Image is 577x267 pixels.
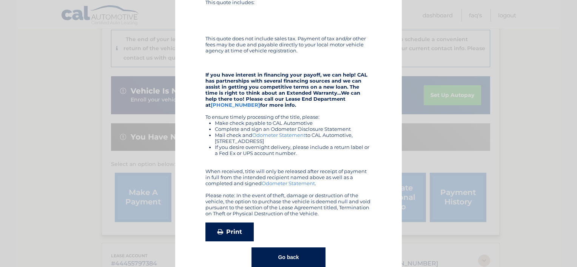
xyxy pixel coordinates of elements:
[262,180,315,186] a: Odometer Statement
[215,120,372,126] li: Make check payable to CAL Automotive
[211,102,260,108] a: [PHONE_NUMBER]
[215,144,372,156] li: If you desire overnight delivery, please include a return label or a Fed Ex or UPS account number.
[251,247,325,267] button: Go back
[205,222,254,241] a: Print
[215,126,372,132] li: Complete and sign an Odometer Disclosure Statement
[252,132,305,138] a: Odometer Statement
[205,72,367,108] strong: If you have interest in financing your payoff, we can help! CAL has partnerships with several fin...
[215,132,372,144] li: Mail check and to CAL Automotive, [STREET_ADDRESS]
